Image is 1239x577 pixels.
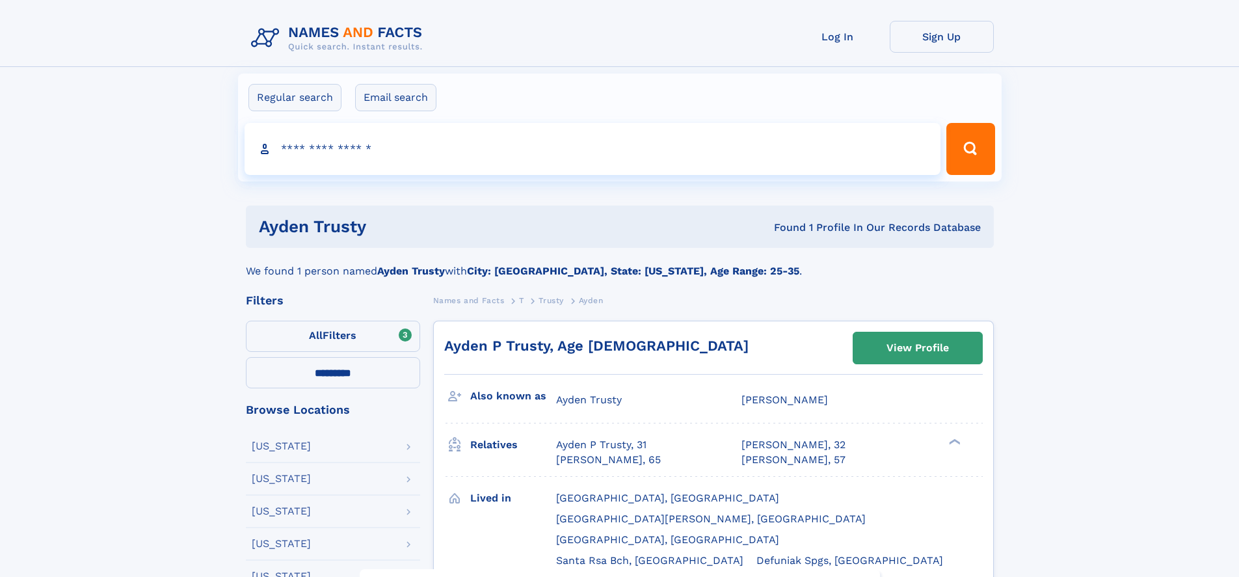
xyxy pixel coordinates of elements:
[756,554,943,567] span: Defuniak Spgs, [GEOGRAPHIC_DATA]
[741,394,828,406] span: [PERSON_NAME]
[246,21,433,56] img: Logo Names and Facts
[246,404,420,416] div: Browse Locations
[355,84,436,111] label: Email search
[444,338,749,354] a: Ayden P Trusty, Age [DEMOGRAPHIC_DATA]
[519,296,524,305] span: T
[946,438,961,446] div: ❯
[539,292,564,308] a: Trusty
[539,296,564,305] span: Trusty
[470,434,556,456] h3: Relatives
[377,265,445,277] b: Ayden Trusty
[786,21,890,53] a: Log In
[741,453,846,467] a: [PERSON_NAME], 57
[252,474,311,484] div: [US_STATE]
[556,533,779,546] span: [GEOGRAPHIC_DATA], [GEOGRAPHIC_DATA]
[556,492,779,504] span: [GEOGRAPHIC_DATA], [GEOGRAPHIC_DATA]
[556,394,622,406] span: Ayden Trusty
[252,506,311,517] div: [US_STATE]
[433,292,505,308] a: Names and Facts
[556,438,646,452] a: Ayden P Trusty, 31
[259,219,570,235] h1: ayden trusty
[246,321,420,352] label: Filters
[309,329,323,342] span: All
[853,332,982,364] a: View Profile
[519,292,524,308] a: T
[252,539,311,549] div: [US_STATE]
[946,123,994,175] button: Search Button
[570,221,981,235] div: Found 1 Profile In Our Records Database
[556,453,661,467] a: [PERSON_NAME], 65
[741,438,846,452] a: [PERSON_NAME], 32
[556,513,866,525] span: [GEOGRAPHIC_DATA][PERSON_NAME], [GEOGRAPHIC_DATA]
[248,84,341,111] label: Regular search
[246,248,994,279] div: We found 1 person named with .
[246,295,420,306] div: Filters
[252,441,311,451] div: [US_STATE]
[245,123,941,175] input: search input
[890,21,994,53] a: Sign Up
[470,385,556,407] h3: Also known as
[556,554,743,567] span: Santa Rsa Bch, [GEOGRAPHIC_DATA]
[886,333,949,363] div: View Profile
[467,265,799,277] b: City: [GEOGRAPHIC_DATA], State: [US_STATE], Age Range: 25-35
[579,296,604,305] span: Ayden
[470,487,556,509] h3: Lived in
